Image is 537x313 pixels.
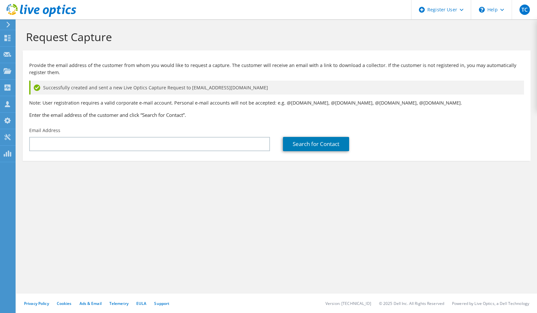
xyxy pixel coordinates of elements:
a: EULA [136,301,146,306]
h1: Request Capture [26,30,524,44]
a: Privacy Policy [24,301,49,306]
a: Telemetry [109,301,128,306]
a: Search for Contact [283,137,349,151]
li: Version: [TECHNICAL_ID] [325,301,371,306]
label: Email Address [29,127,60,134]
a: Ads & Email [79,301,102,306]
span: TC [519,5,530,15]
p: Provide the email address of the customer from whom you would like to request a capture. The cust... [29,62,524,76]
li: © 2025 Dell Inc. All Rights Reserved [379,301,444,306]
p: Note: User registration requires a valid corporate e-mail account. Personal e-mail accounts will ... [29,99,524,106]
h3: Enter the email address of the customer and click “Search for Contact”. [29,111,524,118]
a: Cookies [57,301,72,306]
li: Powered by Live Optics, a Dell Technology [452,301,529,306]
span: Successfully created and sent a new Live Optics Capture Request to [EMAIL_ADDRESS][DOMAIN_NAME] [43,84,268,91]
a: Support [154,301,169,306]
svg: \n [479,7,485,13]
